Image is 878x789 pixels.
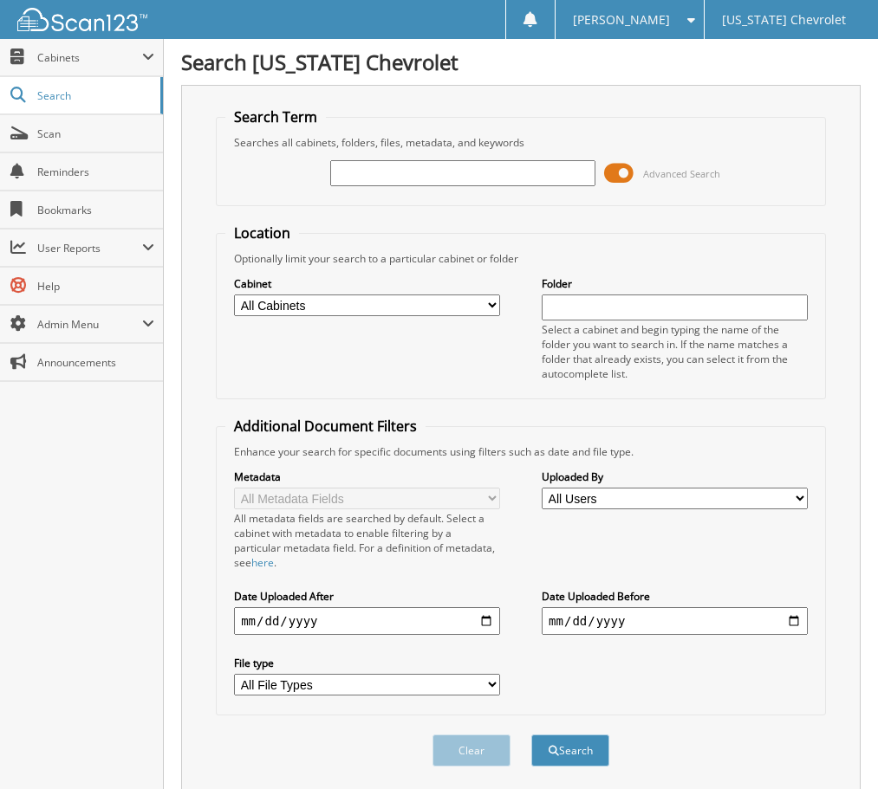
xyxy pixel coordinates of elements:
[643,167,720,180] span: Advanced Search
[181,48,861,76] h1: Search [US_STATE] Chevrolet
[225,251,816,266] div: Optionally limit your search to a particular cabinet or folder
[234,276,500,291] label: Cabinet
[234,469,500,484] label: Metadata
[234,656,500,670] label: File type
[542,469,808,484] label: Uploaded By
[37,317,142,332] span: Admin Menu
[225,444,816,459] div: Enhance your search for specific documents using filters such as date and file type.
[37,50,142,65] span: Cabinets
[251,555,274,570] a: here
[37,203,154,217] span: Bookmarks
[573,15,670,25] span: [PERSON_NAME]
[542,322,808,381] div: Select a cabinet and begin typing the name of the folder you want to search in. If the name match...
[234,607,500,635] input: start
[225,223,299,243] legend: Location
[37,126,154,141] span: Scan
[37,279,154,294] span: Help
[234,511,500,570] div: All metadata fields are searched by default. Select a cabinet with metadata to enable filtering b...
[542,607,808,635] input: end
[225,107,326,126] legend: Search Term
[225,417,426,436] legend: Additional Document Filters
[37,241,142,255] span: User Reports
[234,589,500,604] label: Date Uploaded After
[531,734,609,766] button: Search
[722,15,846,25] span: [US_STATE] Chevrolet
[791,706,878,789] iframe: Chat Widget
[542,589,808,604] label: Date Uploaded Before
[225,135,816,150] div: Searches all cabinets, folders, files, metadata, and keywords
[37,88,152,103] span: Search
[17,8,147,31] img: scan123-logo-white.svg
[37,355,154,370] span: Announcements
[542,276,808,291] label: Folder
[432,734,511,766] button: Clear
[37,165,154,179] span: Reminders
